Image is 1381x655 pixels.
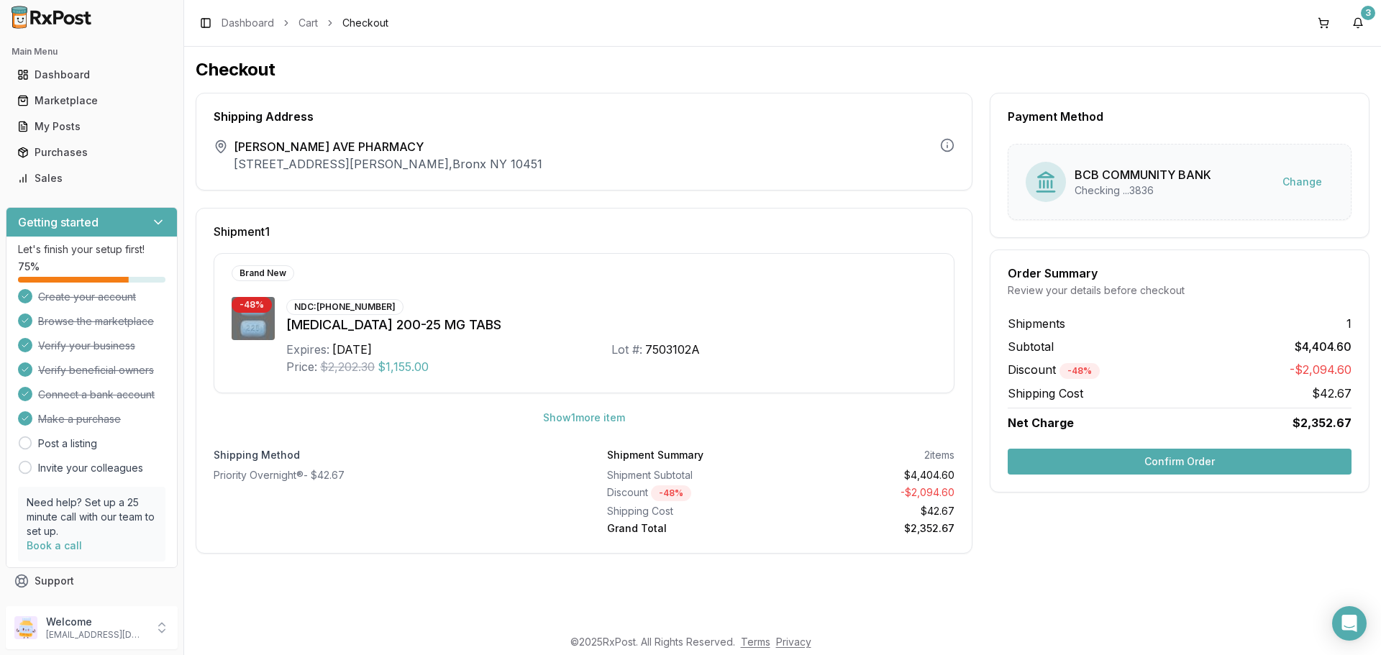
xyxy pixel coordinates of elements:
div: Sales [17,171,166,185]
a: Post a listing [38,436,97,451]
div: Priority Overnight® - $42.67 [214,468,561,482]
div: Checking ...3836 [1075,183,1211,198]
div: My Posts [17,119,166,134]
div: $2,352.67 [787,521,955,536]
div: NDC: [PHONE_NUMBER] [286,299,404,315]
button: Show1more item [532,405,637,431]
div: Dashboard [17,68,166,82]
div: Shipping Address [214,111,954,122]
span: Shipment 1 [214,226,270,237]
a: Terms [741,636,770,648]
span: Browse the marketplace [38,314,154,329]
div: Price: [286,358,317,375]
div: Brand New [232,265,294,281]
a: Invite your colleagues [38,461,143,475]
span: $1,155.00 [378,358,429,375]
span: Verify beneficial owners [38,363,154,377]
span: Verify your business [38,339,135,353]
button: Feedback [6,594,178,620]
span: Shipments [1008,315,1065,332]
button: My Posts [6,115,178,138]
div: Review your details before checkout [1008,283,1352,298]
span: 75 % [18,260,40,274]
p: Welcome [46,615,146,629]
div: 2 items [924,448,954,462]
span: Subtotal [1008,338,1054,355]
a: My Posts [12,114,172,139]
div: Order Summary [1008,267,1352,279]
div: Discount [607,485,775,501]
span: Feedback [35,600,83,614]
span: 1 [1346,315,1352,332]
img: Descovy 200-25 MG TABS [232,297,275,340]
div: Shipping Cost [607,504,775,518]
div: [DATE] [332,341,372,358]
span: $4,404.60 [1295,338,1352,355]
div: $4,404.60 [787,468,955,482]
span: -$2,094.60 [1290,361,1352,379]
a: Purchases [12,139,172,165]
label: Shipping Method [214,448,561,462]
div: - 48 % [651,485,691,501]
span: Checkout [342,16,388,30]
div: Expires: [286,341,329,358]
button: Confirm Order [1008,449,1352,475]
button: Purchases [6,141,178,164]
button: Marketplace [6,89,178,112]
div: Purchases [17,145,166,160]
a: Dashboard [222,16,274,30]
span: Make a purchase [38,412,121,426]
span: Create your account [38,290,136,304]
span: $2,202.30 [320,358,375,375]
img: User avatar [14,616,37,639]
span: $2,352.67 [1293,414,1352,431]
button: Change [1271,169,1334,195]
a: Sales [12,165,172,191]
a: Privacy [776,636,811,648]
nav: breadcrumb [222,16,388,30]
p: Need help? Set up a 25 minute call with our team to set up. [27,495,157,539]
span: Discount [1008,362,1100,377]
p: [STREET_ADDRESS][PERSON_NAME] , Bronx NY 10451 [234,155,542,173]
span: Shipping Cost [1008,385,1083,402]
a: Dashboard [12,62,172,88]
a: Cart [298,16,318,30]
span: Connect a bank account [38,388,155,402]
p: Let's finish your setup first! [18,242,165,257]
div: Grand Total [607,521,775,536]
button: 3 [1346,12,1369,35]
div: 3 [1361,6,1375,20]
img: RxPost Logo [6,6,98,29]
button: Dashboard [6,63,178,86]
div: - $2,094.60 [787,485,955,501]
span: [PERSON_NAME] AVE PHARMACY [234,138,542,155]
h2: Main Menu [12,46,172,58]
span: Net Charge [1008,416,1074,430]
button: Support [6,568,178,594]
div: Lot #: [611,341,642,358]
div: [MEDICAL_DATA] 200-25 MG TABS [286,315,936,335]
div: BCB COMMUNITY BANK [1075,166,1211,183]
div: Open Intercom Messenger [1332,606,1367,641]
div: Shipment Summary [607,448,703,462]
div: $42.67 [787,504,955,518]
h1: Checkout [196,58,1369,81]
div: Shipment Subtotal [607,468,775,482]
span: $42.67 [1312,385,1352,402]
h3: Getting started [18,214,99,231]
div: - 48 % [1059,363,1100,379]
a: Book a call [27,539,82,551]
div: 7503102A [645,341,700,358]
p: [EMAIL_ADDRESS][DOMAIN_NAME] [46,629,146,641]
div: Marketplace [17,93,166,108]
button: Sales [6,167,178,190]
a: Marketplace [12,88,172,114]
div: - 48 % [232,297,272,313]
div: Payment Method [1008,111,1352,122]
